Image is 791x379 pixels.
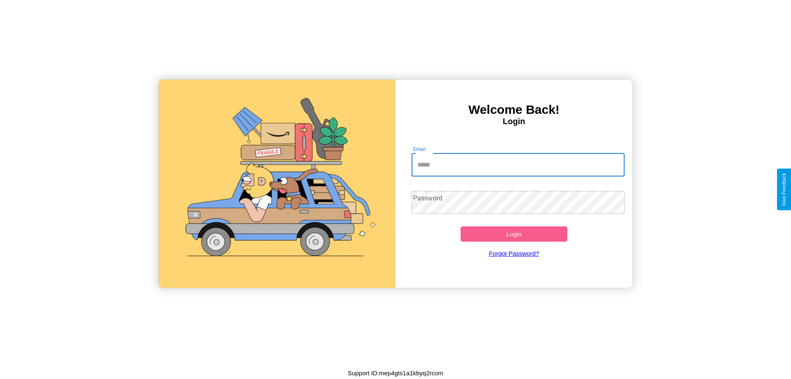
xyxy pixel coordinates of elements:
[413,146,426,153] label: Email
[348,367,443,379] p: Support ID: mep4gts1a1kbyq2rcom
[395,103,632,117] h3: Welcome Back!
[159,80,395,288] img: gif
[395,117,632,126] h4: Login
[407,242,621,265] a: Forgot Password?
[461,226,567,242] button: Login
[781,173,787,206] div: Give Feedback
